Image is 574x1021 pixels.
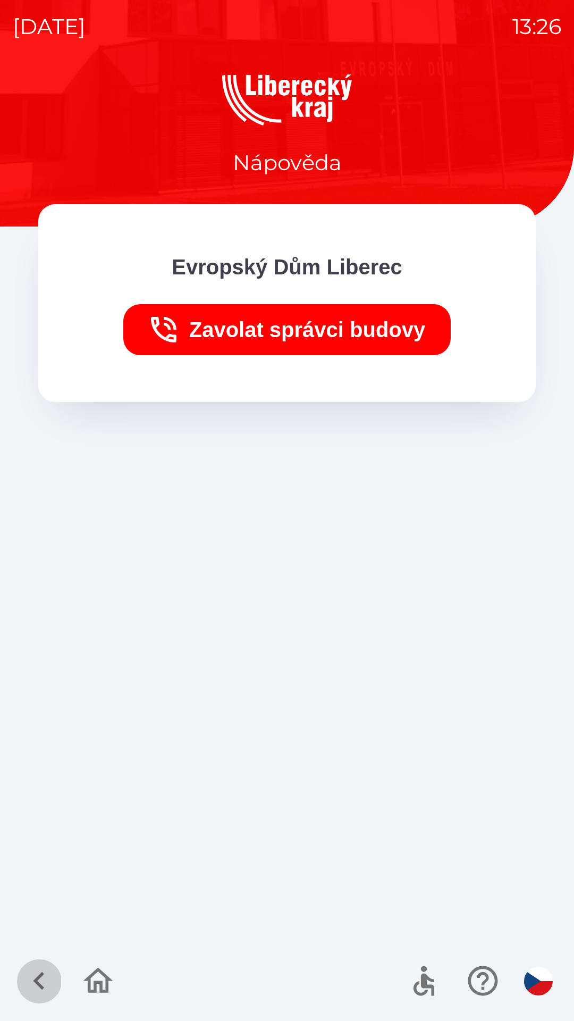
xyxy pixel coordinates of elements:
p: 13:26 [512,11,561,43]
p: Nápověda [233,147,342,179]
p: [DATE] [13,11,86,43]
img: Logo [38,74,536,125]
button: Zavolat správci budovy [123,304,451,355]
img: cs flag [524,967,553,995]
p: Evropský Dům Liberec [172,251,402,283]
